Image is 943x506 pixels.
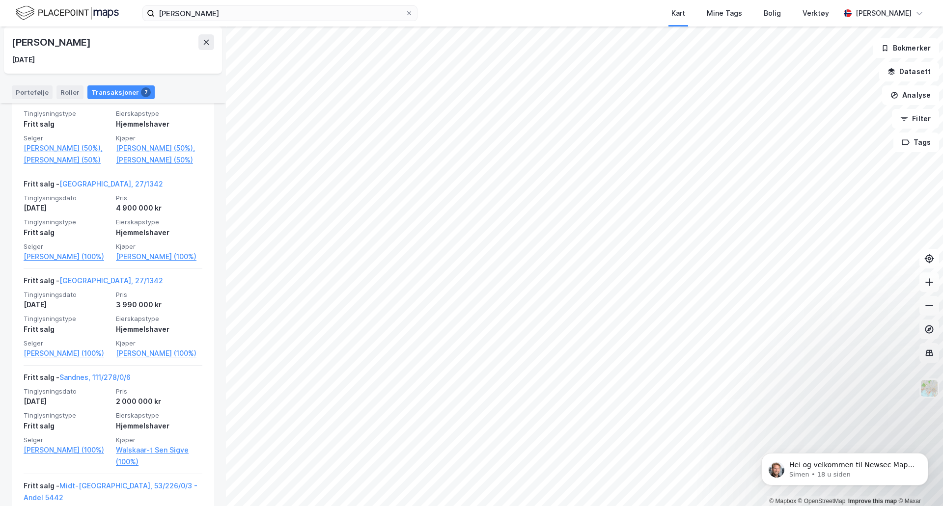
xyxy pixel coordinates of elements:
div: Transaksjoner [87,85,155,99]
iframe: Intercom notifications melding [747,432,943,501]
span: Selger [24,242,110,251]
a: Sandnes, 111/278/0/6 [59,373,131,381]
span: Eierskapstype [116,218,202,226]
button: Filter [892,109,939,129]
div: Fritt salg [24,227,110,239]
span: Eierskapstype [116,411,202,420]
span: Eierskapstype [116,109,202,118]
span: Kjøper [116,242,202,251]
a: Improve this map [848,498,897,505]
a: [PERSON_NAME] (100%) [24,347,110,359]
img: Z [920,379,939,398]
button: Bokmerker [873,38,939,58]
div: Hjemmelshaver [116,323,202,335]
div: Verktøy [803,7,829,19]
div: Hjemmelshaver [116,118,202,130]
a: [PERSON_NAME] (50%), [116,142,202,154]
span: Selger [24,436,110,444]
button: Datasett [879,62,939,81]
a: [PERSON_NAME] (100%) [24,251,110,263]
span: Selger [24,339,110,347]
a: [GEOGRAPHIC_DATA], 27/1342 [59,276,163,285]
div: [DATE] [24,299,110,311]
a: [PERSON_NAME] (100%) [116,347,202,359]
span: Pris [116,194,202,202]
a: [PERSON_NAME] (50%) [24,154,110,166]
div: Fritt salg - [24,275,163,291]
span: Tinglysningstype [24,315,110,323]
img: logo.f888ab2527a4732fd821a326f86c7f29.svg [16,4,119,22]
input: Søk på adresse, matrikkel, gårdeiere, leietakere eller personer [155,6,405,21]
div: 4 900 000 kr [116,202,202,214]
div: Fritt salg - [24,372,131,387]
span: Kjøper [116,339,202,347]
span: Pris [116,387,202,396]
button: Analyse [882,85,939,105]
div: Hjemmelshaver [116,227,202,239]
span: Tinglysningsdato [24,387,110,396]
div: [DATE] [12,54,35,66]
a: [PERSON_NAME] (50%), [24,142,110,154]
div: 3 990 000 kr [116,299,202,311]
div: [DATE] [24,396,110,407]
div: Portefølje [12,85,53,99]
div: 7 [141,87,151,97]
a: [PERSON_NAME] (50%) [116,154,202,166]
div: Bolig [764,7,781,19]
span: Tinglysningstype [24,411,110,420]
span: Tinglysningstype [24,218,110,226]
a: [PERSON_NAME] (100%) [24,444,110,456]
div: Fritt salg [24,323,110,335]
a: OpenStreetMap [798,498,846,505]
div: Hjemmelshaver [116,420,202,432]
div: 2 000 000 kr [116,396,202,407]
span: Selger [24,134,110,142]
a: Mapbox [769,498,796,505]
span: Tinglysningsdato [24,194,110,202]
a: Walskaar-t Sen Sigve (100%) [116,444,202,468]
span: Eierskapstype [116,315,202,323]
span: Pris [116,291,202,299]
span: Tinglysningsdato [24,291,110,299]
button: Tags [893,133,939,152]
div: Fritt salg [24,118,110,130]
div: [DATE] [24,202,110,214]
div: [PERSON_NAME] [856,7,912,19]
div: Roller [56,85,83,99]
a: Midt-[GEOGRAPHIC_DATA], 53/226/0/3 - Andel 5442 [24,481,197,502]
span: Tinglysningstype [24,109,110,118]
div: Fritt salg [24,420,110,432]
div: Fritt salg - [24,178,163,194]
a: [PERSON_NAME] (100%) [116,251,202,263]
div: Kart [671,7,685,19]
div: Mine Tags [707,7,742,19]
span: Kjøper [116,134,202,142]
div: [PERSON_NAME] [12,34,92,50]
a: [GEOGRAPHIC_DATA], 27/1342 [59,180,163,188]
span: Kjøper [116,436,202,444]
